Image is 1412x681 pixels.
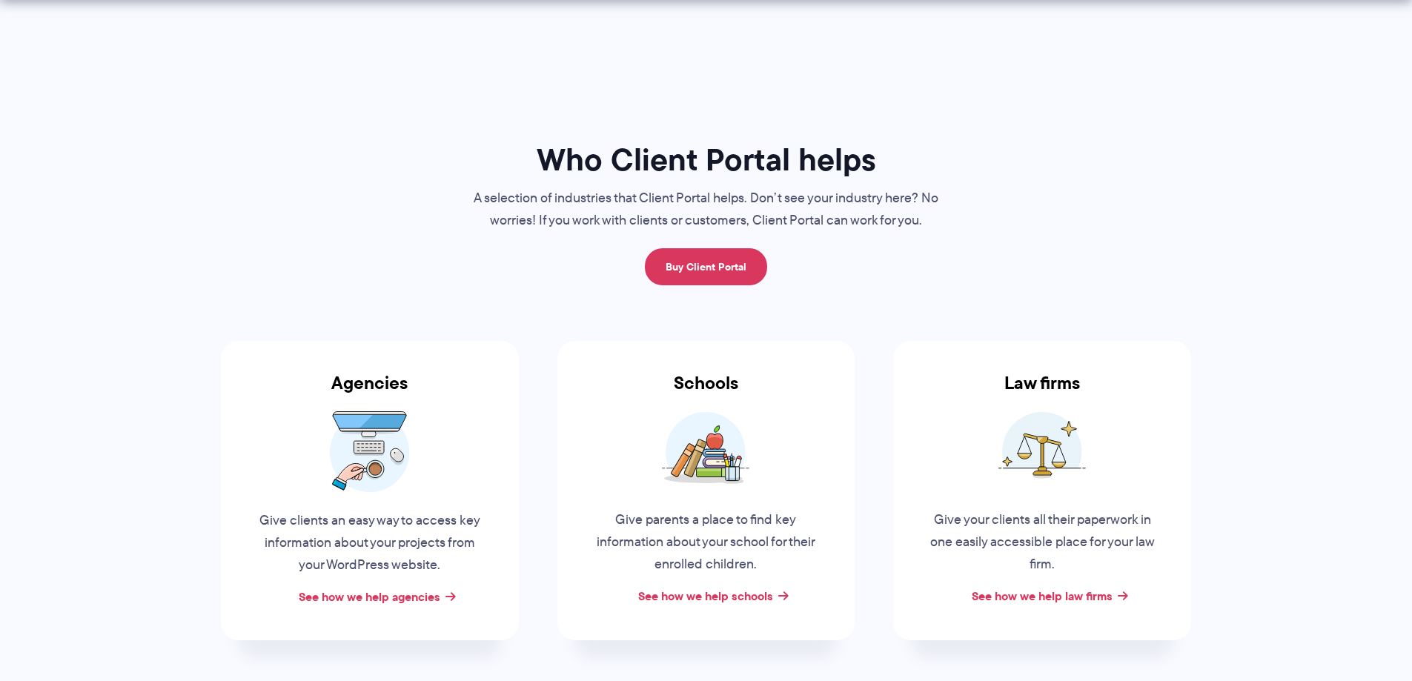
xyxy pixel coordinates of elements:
a: See how we help agencies [299,588,440,605]
p: Give parents a place to find key information about your school for their enrolled children. [593,509,818,576]
a: Buy Client Portal [645,248,767,285]
h1: Who Client Portal helps [458,140,955,179]
p: A selection of industries that Client Portal helps. Don’t see your industry here? No worries! If ... [458,187,955,232]
a: See how we help law firms [972,587,1113,605]
h3: Law firms [893,373,1191,411]
a: See how we help schools [638,587,773,605]
p: Give your clients all their paperwork in one easily accessible place for your law firm. [929,509,1155,576]
h3: Schools [557,373,855,411]
p: Give clients an easy way to access key information about your projects from your WordPress website. [257,510,483,577]
h3: Agencies [221,373,519,411]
